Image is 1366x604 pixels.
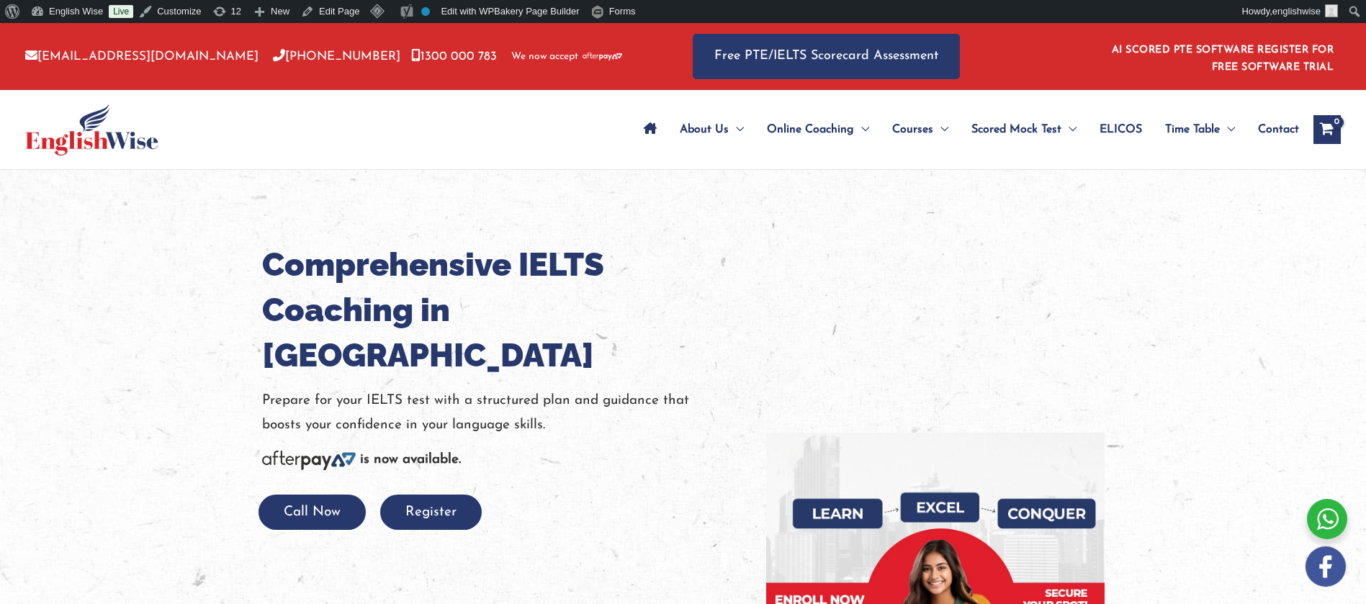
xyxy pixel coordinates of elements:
[767,104,854,155] span: Online Coaching
[360,453,461,466] b: is now available.
[632,104,1299,155] nav: Site Navigation: Main Menu
[680,104,729,155] span: About Us
[262,389,745,437] p: Prepare for your IELTS test with a structured plan and guidance that boosts your confidence in yo...
[881,104,960,155] a: CoursesMenu Toggle
[960,104,1088,155] a: Scored Mock TestMenu Toggle
[380,495,482,530] button: Register
[421,7,430,16] div: No index
[262,451,356,470] img: Afterpay-Logo
[1258,104,1299,155] span: Contact
[109,5,133,18] a: Live
[971,104,1061,155] span: Scored Mock Test
[1325,4,1338,17] img: ashok kumar
[25,104,158,155] img: cropped-ew-logo
[511,50,578,64] span: We now accept
[1246,104,1299,155] a: Contact
[854,104,869,155] span: Menu Toggle
[1103,33,1341,80] aside: Header Widget 1
[892,104,933,155] span: Courses
[1220,104,1235,155] span: Menu Toggle
[259,505,366,519] a: Call Now
[1088,104,1154,155] a: ELICOS
[380,505,482,519] a: Register
[1165,104,1220,155] span: Time Table
[755,104,881,155] a: Online CoachingMenu Toggle
[273,50,400,63] a: [PHONE_NUMBER]
[729,104,744,155] span: Menu Toggle
[1154,104,1246,155] a: Time TableMenu Toggle
[668,104,755,155] a: About UsMenu Toggle
[1306,546,1346,587] img: white-facebook.png
[583,53,622,60] img: Afterpay-Logo
[1061,104,1077,155] span: Menu Toggle
[933,104,948,155] span: Menu Toggle
[1272,6,1321,17] span: englishwise
[25,50,259,63] a: [EMAIL_ADDRESS][DOMAIN_NAME]
[262,242,745,378] h1: Comprehensive IELTS Coaching in [GEOGRAPHIC_DATA]
[1112,45,1334,73] a: AI SCORED PTE SOFTWARE REGISTER FOR FREE SOFTWARE TRIAL
[693,34,960,79] a: Free PTE/IELTS Scorecard Assessment
[1313,115,1341,144] a: View Shopping Cart, empty
[411,50,497,63] a: 1300 000 783
[259,495,366,530] button: Call Now
[1100,104,1142,155] span: ELICOS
